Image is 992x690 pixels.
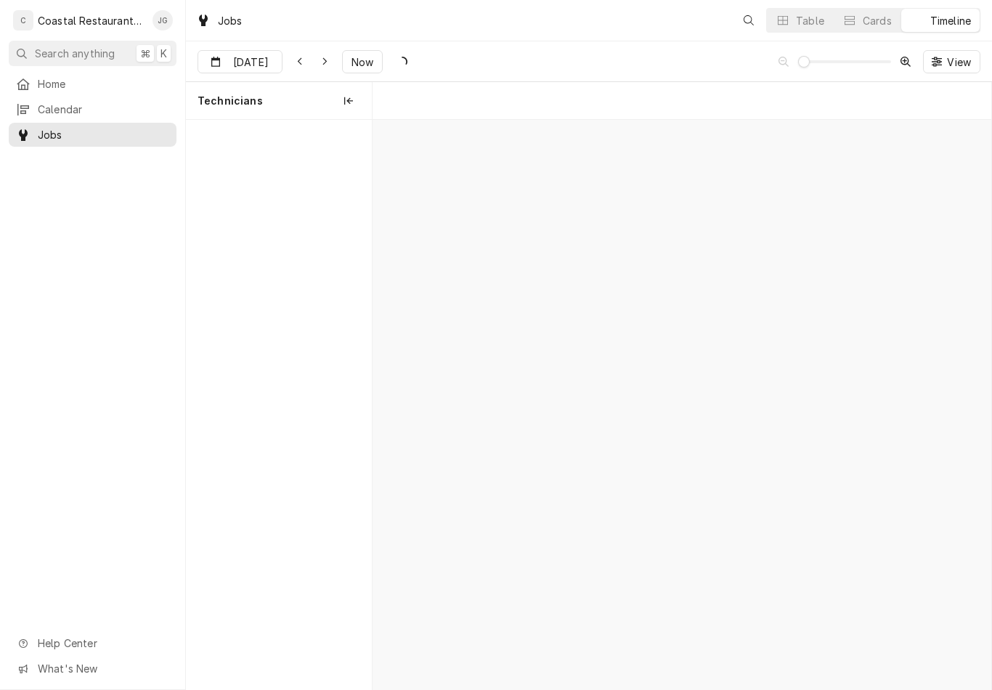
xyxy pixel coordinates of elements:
[198,94,263,108] span: Technicians
[9,72,176,96] a: Home
[38,102,169,117] span: Calendar
[944,54,974,70] span: View
[863,13,892,28] div: Cards
[349,54,376,70] span: Now
[35,46,115,61] span: Search anything
[153,10,173,31] div: James Gatton's Avatar
[373,120,991,690] div: normal
[930,13,971,28] div: Timeline
[342,50,383,73] button: Now
[38,127,169,142] span: Jobs
[140,46,150,61] span: ⌘
[737,9,760,32] button: Open search
[186,82,372,120] div: Technicians column. SPACE for context menu
[923,50,980,73] button: View
[9,631,176,655] a: Go to Help Center
[198,50,282,73] button: [DATE]
[38,76,169,92] span: Home
[9,97,176,121] a: Calendar
[160,46,167,61] span: K
[9,657,176,681] a: Go to What's New
[13,10,33,31] div: C
[9,123,176,147] a: Jobs
[38,13,145,28] div: Coastal Restaurant Repair
[796,13,824,28] div: Table
[38,661,168,676] span: What's New
[186,120,372,690] div: left
[9,41,176,66] button: Search anything⌘K
[38,636,168,651] span: Help Center
[153,10,173,31] div: JG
